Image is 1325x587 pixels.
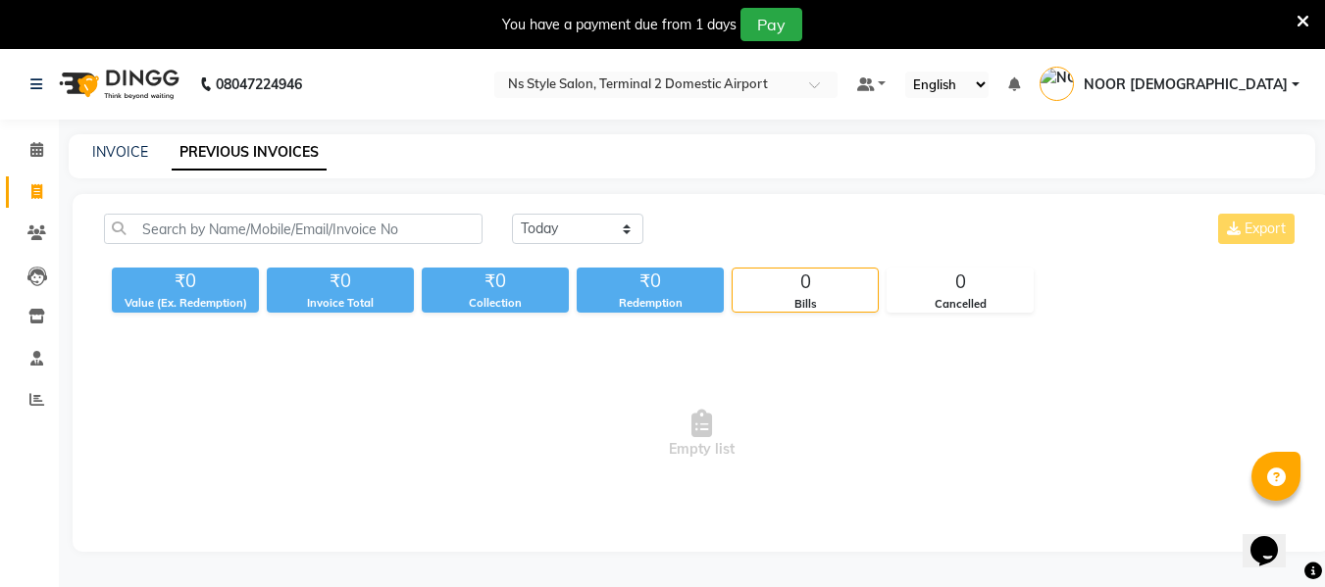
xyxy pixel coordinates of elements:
[1243,509,1305,567] iframe: chat widget
[888,269,1033,296] div: 0
[733,269,878,296] div: 0
[216,57,302,112] b: 08047224946
[422,295,569,312] div: Collection
[740,8,802,41] button: Pay
[50,57,184,112] img: logo
[172,135,327,171] a: PREVIOUS INVOICES
[112,268,259,295] div: ₹0
[267,268,414,295] div: ₹0
[267,295,414,312] div: Invoice Total
[888,296,1033,313] div: Cancelled
[104,336,1299,532] span: Empty list
[577,268,724,295] div: ₹0
[733,296,878,313] div: Bills
[92,143,148,161] a: INVOICE
[422,268,569,295] div: ₹0
[1040,67,1074,101] img: NOOR ISLAM
[104,214,483,244] input: Search by Name/Mobile/Email/Invoice No
[577,295,724,312] div: Redemption
[1084,74,1288,95] span: NOOR [DEMOGRAPHIC_DATA]
[502,15,737,35] div: You have a payment due from 1 days
[112,295,259,312] div: Value (Ex. Redemption)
